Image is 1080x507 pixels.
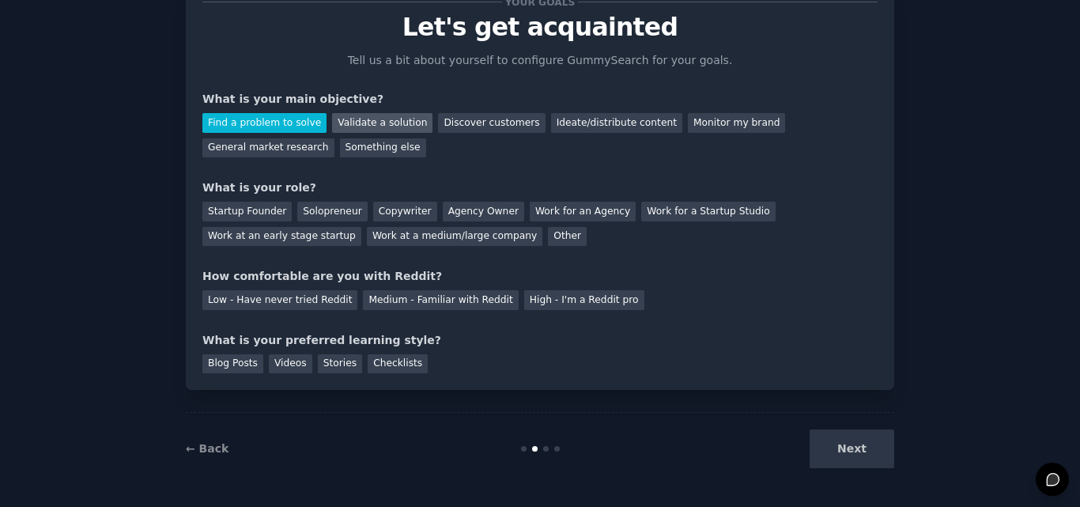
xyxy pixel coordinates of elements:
[202,290,357,310] div: Low - Have never tried Reddit
[202,354,263,374] div: Blog Posts
[551,113,682,133] div: Ideate/distribute content
[202,332,878,349] div: What is your preferred learning style?
[202,113,327,133] div: Find a problem to solve
[186,442,228,455] a: ← Back
[202,268,878,285] div: How comfortable are you with Reddit?
[438,113,545,133] div: Discover customers
[341,52,739,69] p: Tell us a bit about yourself to configure GummySearch for your goals.
[297,202,367,221] div: Solopreneur
[202,227,361,247] div: Work at an early stage startup
[318,354,362,374] div: Stories
[363,290,518,310] div: Medium - Familiar with Reddit
[548,227,587,247] div: Other
[524,290,644,310] div: High - I'm a Reddit pro
[373,202,437,221] div: Copywriter
[368,354,428,374] div: Checklists
[202,13,878,41] p: Let's get acquainted
[340,138,426,158] div: Something else
[530,202,636,221] div: Work for an Agency
[688,113,785,133] div: Monitor my brand
[367,227,542,247] div: Work at a medium/large company
[332,113,432,133] div: Validate a solution
[269,354,312,374] div: Videos
[202,180,878,196] div: What is your role?
[202,91,878,108] div: What is your main objective?
[202,138,334,158] div: General market research
[641,202,775,221] div: Work for a Startup Studio
[443,202,524,221] div: Agency Owner
[202,202,292,221] div: Startup Founder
